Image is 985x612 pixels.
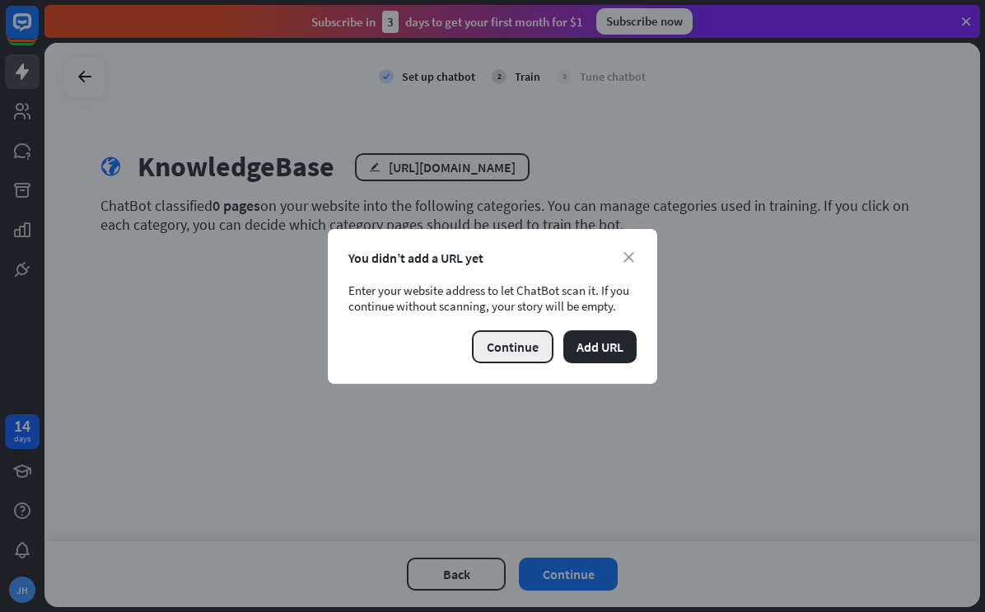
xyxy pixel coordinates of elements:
i: close [623,252,634,263]
button: Add URL [563,330,637,363]
div: You didn’t add a URL yet [348,250,637,266]
div: Enter your website address to let ChatBot scan it. If you continue without scanning, your story w... [348,283,637,314]
button: Open LiveChat chat widget [13,7,63,56]
button: Continue [472,330,553,363]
